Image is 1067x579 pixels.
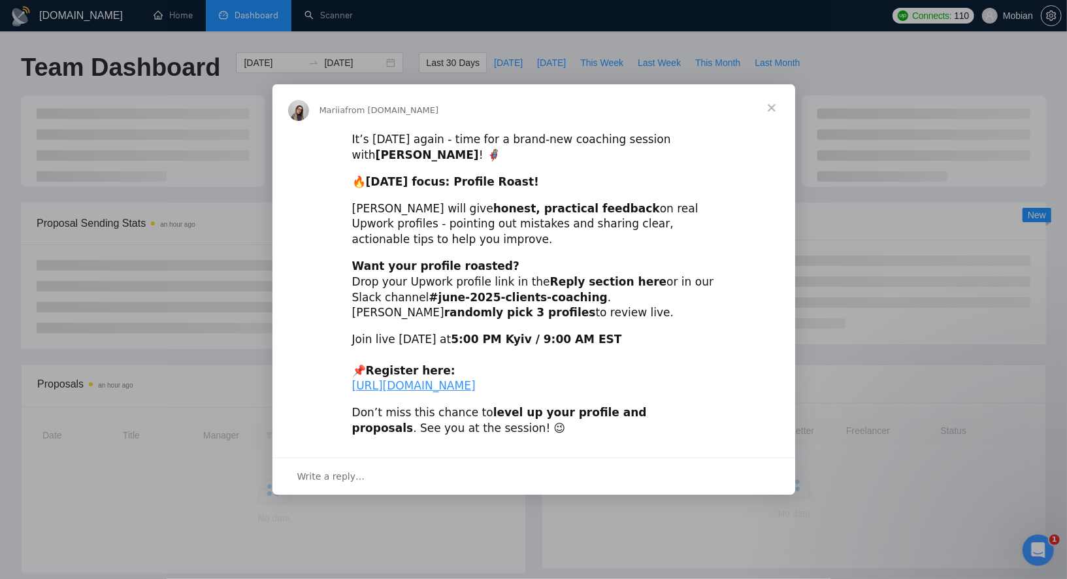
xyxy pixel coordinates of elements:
[493,202,660,215] b: honest, practical feedback
[550,275,667,288] b: Reply section here
[345,105,438,115] span: from [DOMAIN_NAME]
[320,105,346,115] span: Mariia
[444,306,596,319] b: randomly pick 3 profiles
[352,201,715,248] div: [PERSON_NAME] will give on real Upwork profiles - pointing out mistakes and sharing clear, action...
[272,457,795,495] div: Open conversation and reply
[366,364,455,377] b: Register here:
[429,291,607,304] b: #june-2025-clients-coaching
[352,259,519,273] b: Want your profile roasted?
[451,333,621,346] b: 5:00 PM Kyiv / 9:00 AM EST
[352,379,476,392] a: [URL][DOMAIN_NAME]
[748,84,795,131] span: Close
[352,259,715,321] div: Drop your Upwork profile link in the or in our Slack channel . [PERSON_NAME] to review live.
[352,405,715,437] div: Don’t miss this chance to . See you at the session! 😉
[352,174,715,190] div: 🔥
[366,175,539,188] b: [DATE] focus: Profile Roast!
[288,100,309,121] img: Profile image for Mariia
[297,468,365,485] span: Write a reply…
[352,406,647,435] b: level up your profile and proposals
[352,332,715,394] div: Join live [DATE] at 📌 ​
[352,132,715,163] div: It’s [DATE] again - time for a brand-new coaching session with ! 🦸‍♀️
[376,148,479,161] b: [PERSON_NAME]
